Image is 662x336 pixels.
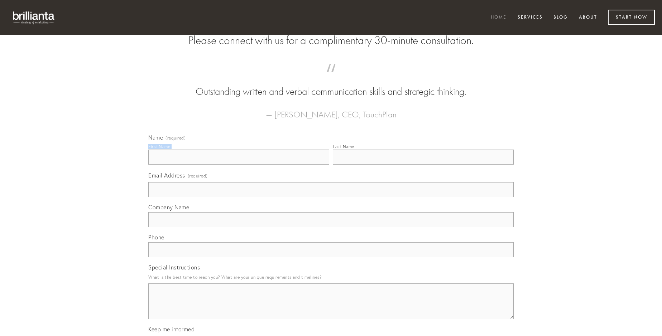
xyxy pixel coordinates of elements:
[148,34,514,47] h2: Please connect with us for a complimentary 30-minute consultation.
[165,136,186,140] span: (required)
[148,326,195,333] span: Keep me informed
[148,172,185,179] span: Email Address
[486,12,511,24] a: Home
[160,71,502,85] span: “
[333,144,354,149] div: Last Name
[148,264,200,271] span: Special Instructions
[188,171,208,181] span: (required)
[513,12,547,24] a: Services
[148,204,189,211] span: Company Name
[574,12,602,24] a: About
[160,99,502,122] figcaption: — [PERSON_NAME], CEO, TouchPlan
[7,7,61,28] img: brillianta - research, strategy, marketing
[148,134,163,141] span: Name
[148,272,514,282] p: What is the best time to reach you? What are your unique requirements and timelines?
[148,234,164,241] span: Phone
[160,71,502,99] blockquote: Outstanding written and verbal communication skills and strategic thinking.
[608,10,655,25] a: Start Now
[549,12,572,24] a: Blog
[148,144,170,149] div: First Name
